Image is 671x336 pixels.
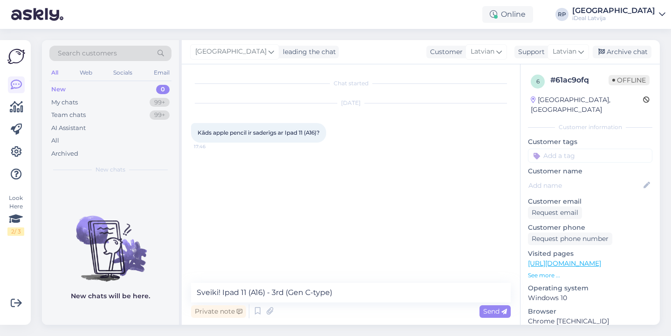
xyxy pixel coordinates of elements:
[528,206,582,219] div: Request email
[471,47,494,57] span: Latvian
[550,75,609,86] div: # 61ac9ofq
[194,143,229,150] span: 17:46
[528,293,652,303] p: Windows 10
[191,305,246,318] div: Private note
[528,233,612,245] div: Request phone number
[528,137,652,147] p: Customer tags
[71,291,150,301] p: New chats will be here.
[528,180,642,191] input: Add name
[7,227,24,236] div: 2 / 3
[553,47,576,57] span: Latvian
[593,46,651,58] div: Archive chat
[528,271,652,280] p: See more ...
[49,67,60,79] div: All
[51,85,66,94] div: New
[191,283,511,302] textarea: Sveiki! Ipad 11 (A16) - 3rd (Gen C-type)
[198,129,320,136] span: Kāds apple pencil ir saderīgs ar Ipad 11 (A16)?
[514,47,545,57] div: Support
[150,98,170,107] div: 99+
[528,197,652,206] p: Customer email
[483,307,507,315] span: Send
[78,67,94,79] div: Web
[58,48,117,58] span: Search customers
[51,123,86,133] div: AI Assistant
[150,110,170,120] div: 99+
[572,7,655,14] div: [GEOGRAPHIC_DATA]
[572,7,665,22] a: [GEOGRAPHIC_DATA]iDeal Latvija
[279,47,336,57] div: leading the chat
[156,85,170,94] div: 0
[191,79,511,88] div: Chat started
[426,47,463,57] div: Customer
[528,316,652,326] p: Chrome [TECHNICAL_ID]
[191,99,511,107] div: [DATE]
[111,67,134,79] div: Socials
[51,149,78,158] div: Archived
[531,95,643,115] div: [GEOGRAPHIC_DATA], [GEOGRAPHIC_DATA]
[482,6,533,23] div: Online
[572,14,655,22] div: iDeal Latvija
[51,110,86,120] div: Team chats
[528,307,652,316] p: Browser
[528,259,601,267] a: [URL][DOMAIN_NAME]
[528,166,652,176] p: Customer name
[555,8,568,21] div: RP
[152,67,171,79] div: Email
[7,194,24,236] div: Look Here
[51,98,78,107] div: My chats
[195,47,267,57] span: [GEOGRAPHIC_DATA]
[528,283,652,293] p: Operating system
[536,78,540,85] span: 6
[528,223,652,233] p: Customer phone
[528,123,652,131] div: Customer information
[528,249,652,259] p: Visited pages
[7,48,25,65] img: Askly Logo
[609,75,650,85] span: Offline
[51,136,59,145] div: All
[42,199,179,283] img: No chats
[96,165,125,174] span: New chats
[528,149,652,163] input: Add a tag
